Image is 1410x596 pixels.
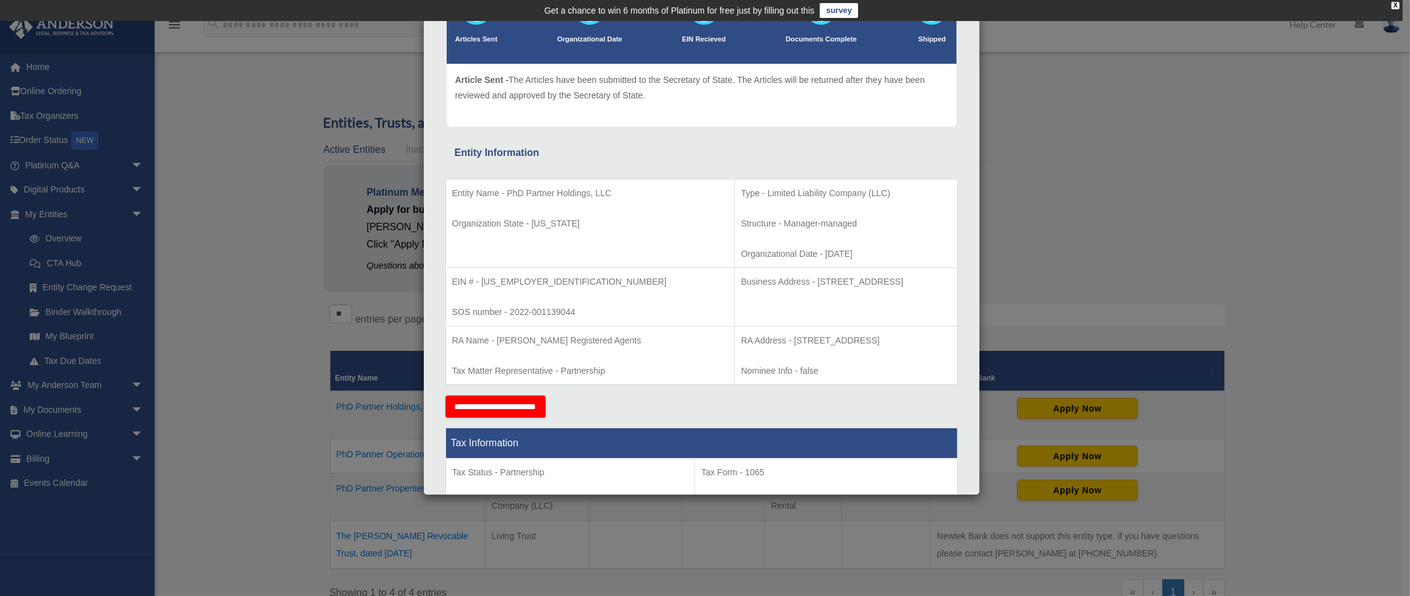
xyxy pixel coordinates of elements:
a: survey [820,3,858,18]
p: Tax Matter Representative - Partnership [452,363,728,379]
p: RA Name - [PERSON_NAME] Registered Agents [452,333,728,348]
p: Organizational Date [557,33,622,46]
p: EIN # - [US_EMPLOYER_IDENTIFICATION_NUMBER] [452,274,728,290]
p: Nominee Info - false [741,363,951,379]
div: Get a chance to win 6 months of Platinum for free just by filling out this [544,3,815,18]
th: Tax Information [445,428,957,459]
p: EIN Recieved [682,33,726,46]
p: Articles Sent [455,33,497,46]
p: Shipped [916,33,947,46]
p: Tax Status - Partnership [452,465,689,480]
p: RA Address - [STREET_ADDRESS] [741,333,951,348]
p: Type - Limited Liability Company (LLC) [741,186,951,201]
div: close [1391,2,1399,9]
p: Organization State - [US_STATE] [452,216,728,231]
p: Entity Name - PhD Partner Holdings, LLC [452,186,728,201]
td: Tax Period Type - Calendar Year [445,459,695,550]
p: Business Address - [STREET_ADDRESS] [741,274,951,290]
p: Documents Complete [786,33,857,46]
p: Structure - Manager-managed [741,216,951,231]
p: Organizational Date - [DATE] [741,246,951,262]
p: SOS number - 2022-001139044 [452,304,728,320]
div: Entity Information [455,144,948,162]
p: The Articles have been submitted to the Secretary of State. The Articles will be returned after t... [455,72,948,103]
p: Tax Form - 1065 [701,465,950,480]
span: Article Sent - [455,75,509,85]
